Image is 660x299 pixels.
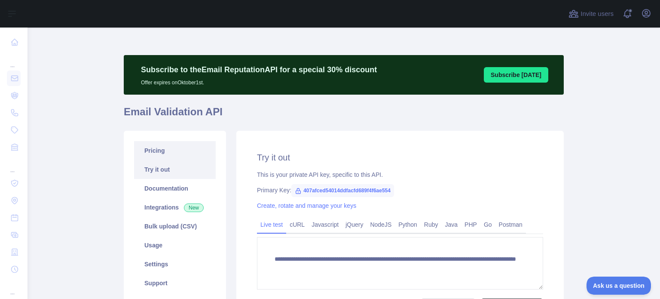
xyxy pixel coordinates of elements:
[134,236,216,255] a: Usage
[134,141,216,160] a: Pricing
[291,184,394,197] span: 407afced54014ddfacfd689f4f6ae554
[495,218,526,231] a: Postman
[134,274,216,293] a: Support
[286,218,308,231] a: cURL
[480,218,495,231] a: Go
[421,218,442,231] a: Ruby
[7,157,21,174] div: ...
[342,218,367,231] a: jQuery
[367,218,395,231] a: NodeJS
[442,218,461,231] a: Java
[7,279,21,296] div: ...
[257,218,286,231] a: Live test
[257,151,543,163] h2: Try it out
[134,255,216,274] a: Settings
[257,170,543,179] div: This is your private API key, specific to this API.
[395,218,421,231] a: Python
[134,217,216,236] a: Bulk upload (CSV)
[134,198,216,217] a: Integrations New
[581,9,614,19] span: Invite users
[184,203,204,212] span: New
[567,7,615,21] button: Invite users
[484,67,548,83] button: Subscribe [DATE]
[257,202,356,209] a: Create, rotate and manage your keys
[124,105,564,126] h1: Email Validation API
[141,64,377,76] p: Subscribe to the Email Reputation API for a special 30 % discount
[7,52,21,69] div: ...
[141,76,377,86] p: Offer expires on Oktober 1st.
[257,186,543,194] div: Primary Key:
[587,277,651,295] iframe: Toggle Customer Support
[134,179,216,198] a: Documentation
[308,218,342,231] a: Javascript
[134,160,216,179] a: Try it out
[461,218,480,231] a: PHP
